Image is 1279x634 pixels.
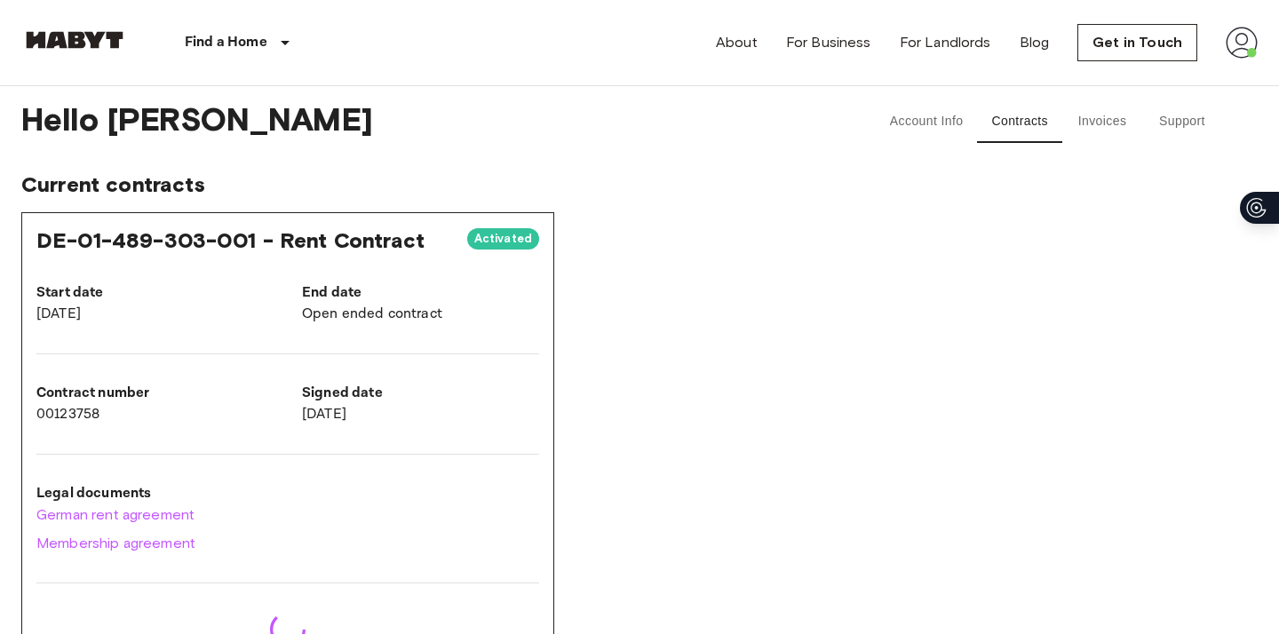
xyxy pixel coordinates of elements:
p: [DATE] [302,404,539,425]
p: Start date [36,282,274,304]
a: About [716,32,758,53]
p: End date [302,282,539,304]
img: Habyt [21,31,128,49]
a: Blog [1020,32,1050,53]
a: German rent agreement [36,504,539,526]
p: Find a Home [185,32,267,53]
p: Legal documents [36,483,539,504]
button: Contracts [977,100,1062,143]
p: [DATE] [36,304,274,325]
a: For Landlords [900,32,991,53]
p: Open ended contract [302,304,539,325]
p: 00123758 [36,404,274,425]
p: Signed date [302,383,539,404]
button: Support [1142,100,1222,143]
a: For Business [786,32,871,53]
button: Invoices [1062,100,1142,143]
img: avatar [1226,27,1258,59]
span: Activated [467,230,539,248]
p: Contract number [36,383,274,404]
span: DE-01-489-303-001 - Rent Contract [36,227,425,253]
span: Current contracts [21,171,1258,198]
span: Hello [PERSON_NAME] [21,100,826,143]
a: Get in Touch [1077,24,1197,61]
a: Membership agreement [36,533,539,554]
button: Account Info [876,100,978,143]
